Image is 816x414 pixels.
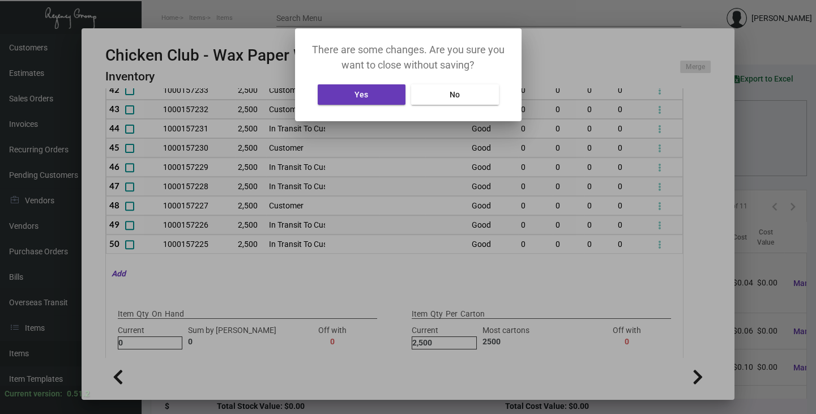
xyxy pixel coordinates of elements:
span: No [450,90,460,99]
button: No [411,84,499,105]
p: There are some changes. Are you sure you want to close without saving? [309,42,508,72]
div: 0.51.2 [67,388,89,400]
button: Yes [318,84,405,105]
span: Yes [354,90,368,99]
div: Current version: [5,388,62,400]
